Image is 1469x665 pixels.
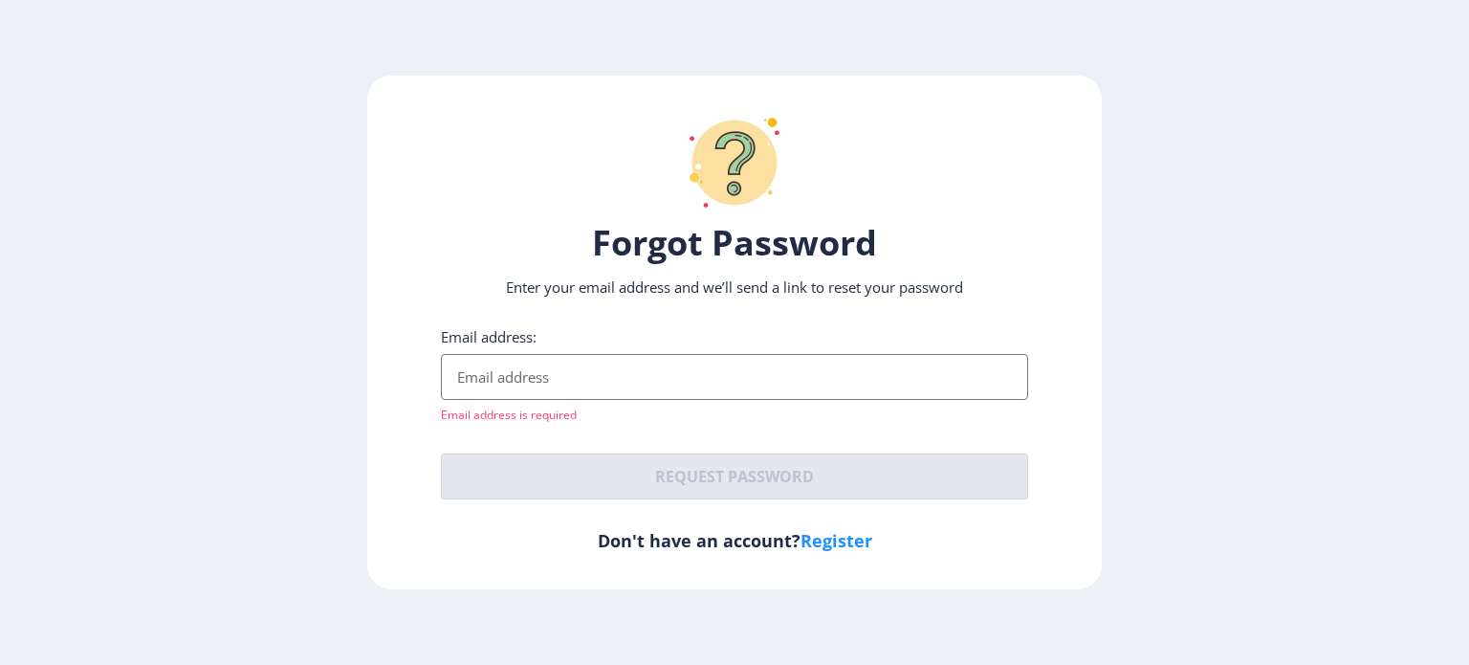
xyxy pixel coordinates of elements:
[441,354,1028,400] input: Email address
[441,277,1028,297] p: Enter your email address and we’ll send a link to reset your password
[441,407,577,423] span: Email address is required
[800,529,872,552] a: Register
[441,454,1028,499] button: Request password
[441,327,537,346] label: Email address:
[441,529,1028,552] h6: Don't have an account?
[441,220,1028,266] h1: Forgot Password
[677,105,792,220] img: question-mark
